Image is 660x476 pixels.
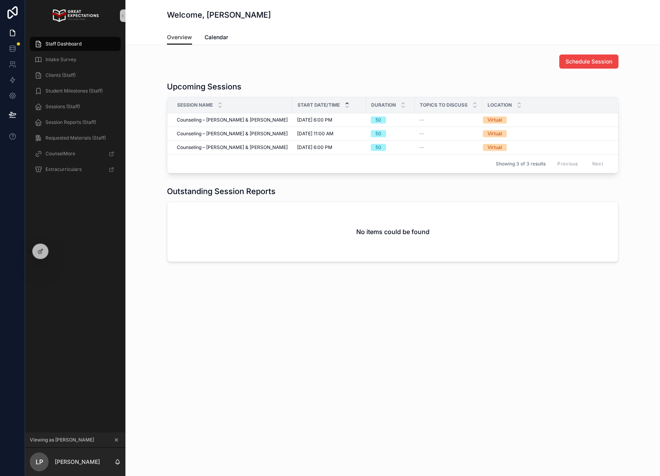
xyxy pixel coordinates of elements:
a: Student Milestones (Staff) [30,84,121,98]
a: Sessions (Staff) [30,100,121,114]
a: Clients (Staff) [30,68,121,82]
span: Sessions (Staff) [45,104,80,110]
a: Session Reports (Staff) [30,115,121,129]
span: Intake Survey [45,56,76,63]
a: Calendar [205,30,228,46]
span: Topics to discuss [420,102,468,108]
span: Showing 3 of 3 results [496,161,546,167]
h1: Welcome, [PERSON_NAME] [167,9,271,20]
a: Requested Materials (Staff) [30,131,121,145]
img: App logo [52,9,98,22]
span: Staff Dashboard [45,41,82,47]
span: Duration [371,102,396,108]
span: Counseling – [PERSON_NAME] & [PERSON_NAME] [177,131,288,137]
span: Viewing as [PERSON_NAME] [30,437,94,443]
span: Counseling – [PERSON_NAME] & [PERSON_NAME] [177,144,288,151]
span: [DATE] 6:00 PM [297,144,332,151]
div: Virtual [488,144,502,151]
span: -- [419,144,424,151]
span: LP [36,457,43,467]
span: [DATE] 6:00 PM [297,117,332,123]
div: 50 [375,144,381,151]
p: [PERSON_NAME] [55,458,100,466]
div: scrollable content [25,31,125,187]
a: Overview [167,30,192,45]
span: Session Name [177,102,213,108]
span: CounselMore [45,151,75,157]
span: Location [488,102,512,108]
button: Schedule Session [559,55,618,69]
span: Overview [167,33,192,41]
span: [DATE] 11:00 AM [297,131,334,137]
span: -- [419,131,424,137]
span: Clients (Staff) [45,72,76,78]
div: 50 [375,130,381,137]
span: Start Date/Time [297,102,340,108]
a: CounselMore [30,147,121,161]
span: Counseling – [PERSON_NAME] & [PERSON_NAME] [177,117,288,123]
div: 50 [375,116,381,124]
a: Staff Dashboard [30,37,121,51]
div: Virtual [488,116,502,124]
span: Session Reports (Staff) [45,119,96,125]
h1: Upcoming Sessions [167,81,241,92]
span: -- [419,117,424,123]
span: Schedule Session [566,58,612,65]
a: Intake Survey [30,53,121,67]
h1: Outstanding Session Reports [167,186,276,197]
span: Requested Materials (Staff) [45,135,106,141]
span: Extracurriculars [45,166,82,173]
span: Calendar [205,33,228,41]
div: Virtual [488,130,502,137]
a: Extracurriculars [30,162,121,176]
h2: No items could be found [356,227,430,236]
span: Student Milestones (Staff) [45,88,103,94]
